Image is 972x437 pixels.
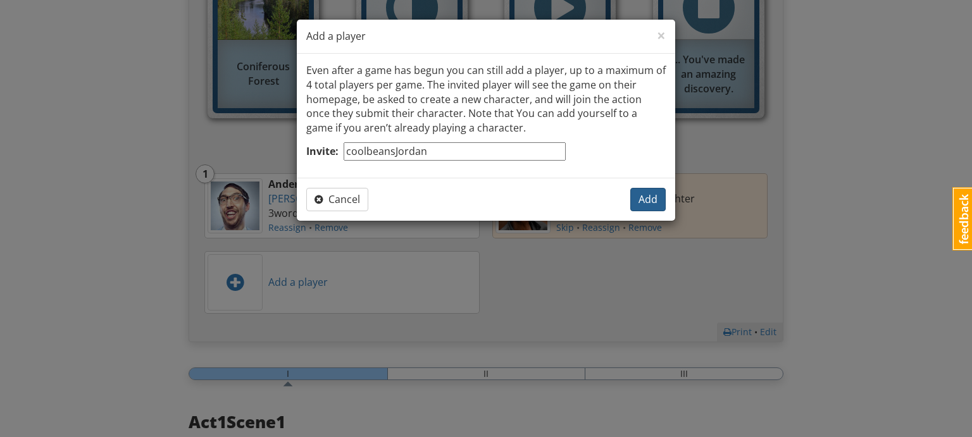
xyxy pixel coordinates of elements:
p: Even after a game has begun you can still add a player, up to a maximum of 4 total players per ga... [306,63,666,135]
button: Cancel [306,188,368,211]
input: Mary [344,142,566,161]
span: Cancel [315,192,360,206]
label: Invite: [306,144,339,159]
span: Add [639,192,657,206]
span: × [657,25,666,46]
div: Add a player [297,20,675,54]
button: Add [630,188,666,211]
